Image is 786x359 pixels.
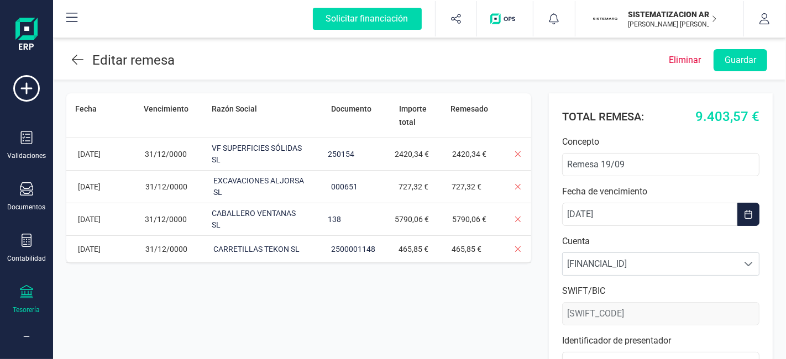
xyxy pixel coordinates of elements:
label: Cuenta [562,235,759,248]
span: CARRETILLAS TEKON SL [211,244,302,255]
span: 2420,34 € [449,149,489,160]
label: Fecha de vencimiento [562,185,759,198]
span: [DATE] [75,214,103,225]
span: 465,85 € [396,244,431,255]
div: Validaciones [7,151,46,160]
span: CABALLERO VENTANAS SL [209,208,307,231]
div: Contabilidad [7,254,46,263]
button: Guardar [714,49,767,71]
label: SWIFT/BIC [562,284,759,298]
span: 5790,06 € [392,214,432,225]
p: SISTEMATIZACION ARQUITECTONICA EN REFORMAS SL [628,9,717,20]
span: Documento [331,104,371,113]
p: [PERSON_NAME] [PERSON_NAME] [628,20,717,29]
input: dd/mm/aaaa [562,203,737,226]
button: SISISTEMATIZACION ARQUITECTONICA EN REFORMAS SL[PERSON_NAME] [PERSON_NAME] [589,1,730,36]
button: Solicitar financiación [300,1,435,36]
span: 000651 [328,181,360,193]
span: 2420,34 € [392,149,432,160]
label: Identificador de presentador [562,334,759,347]
span: 727,32 € [396,181,431,193]
span: [DATE] [75,244,103,255]
span: 9.403,57 € [695,107,759,126]
img: Logo de OPS [490,13,520,24]
span: Vencimiento [144,104,188,113]
h6: TOTAL REMESA: [562,109,644,124]
span: VF SUPERFICIES SÓLIDAS SL [209,142,307,166]
span: 31/12/0000 [143,181,190,193]
span: 31/12/0000 [142,149,190,160]
label: Concepto [562,135,759,149]
span: 465,85 € [449,244,484,255]
img: SI [593,7,617,31]
span: EXCAVACIONES ALJORSA SL [211,175,311,198]
span: 31/12/0000 [143,244,190,255]
div: Solicitar financiación [313,8,422,30]
span: [DATE] [75,149,103,160]
img: Logo Finanedi [15,18,38,53]
span: [FINANCIAL_ID] [563,253,738,275]
span: 138 [325,214,344,225]
span: Remesado [451,104,489,113]
span: 250154 [325,149,357,160]
span: 5790,06 € [449,214,489,225]
span: 31/12/0000 [142,214,190,225]
span: Editar remesa [92,52,175,68]
div: Documentos [8,203,46,212]
button: Logo de OPS [484,1,526,36]
span: 2500001148 [328,244,378,255]
span: Razón Social [212,104,257,113]
span: 727,32 € [449,181,484,193]
span: Fecha [75,104,97,113]
span: Importe total [399,104,427,126]
button: Choose Date [737,203,759,226]
p: Eliminar [669,54,701,67]
span: [DATE] [75,181,103,193]
div: Tesorería [13,305,40,314]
